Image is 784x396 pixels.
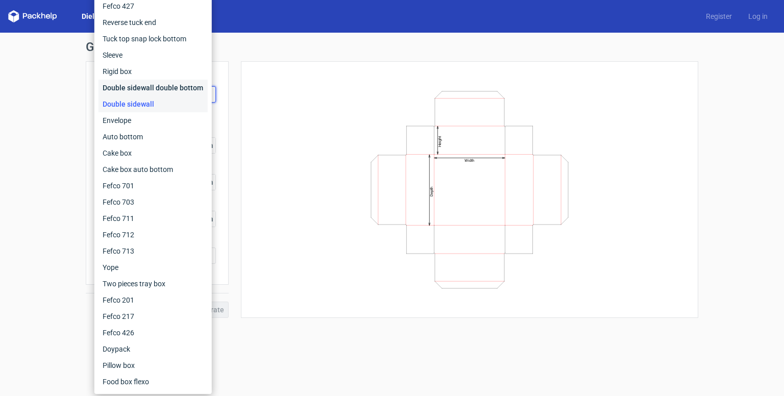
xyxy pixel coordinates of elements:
[73,11,116,21] a: Dielines
[99,276,208,292] div: Two pieces tray box
[99,178,208,194] div: Fefco 701
[698,11,740,21] a: Register
[99,161,208,178] div: Cake box auto bottom
[99,341,208,357] div: Doypack
[99,47,208,63] div: Sleeve
[99,194,208,210] div: Fefco 703
[99,112,208,129] div: Envelope
[99,374,208,390] div: Food box flexo
[99,308,208,325] div: Fefco 217
[99,63,208,80] div: Rigid box
[437,136,442,147] text: Height
[99,31,208,47] div: Tuck top snap lock bottom
[740,11,776,21] a: Log in
[99,227,208,243] div: Fefco 712
[99,14,208,31] div: Reverse tuck end
[429,186,434,196] text: Depth
[99,129,208,145] div: Auto bottom
[99,80,208,96] div: Double sidewall double bottom
[86,41,698,53] h1: Generate new dieline
[99,259,208,276] div: Yope
[99,357,208,374] div: Pillow box
[99,292,208,308] div: Fefco 201
[99,210,208,227] div: Fefco 711
[464,158,474,163] text: Width
[99,145,208,161] div: Cake box
[99,96,208,112] div: Double sidewall
[99,325,208,341] div: Fefco 426
[99,243,208,259] div: Fefco 713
